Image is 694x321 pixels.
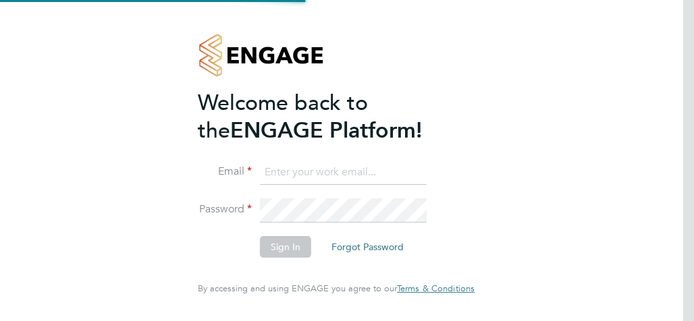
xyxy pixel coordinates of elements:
span: Welcome back to the [198,90,368,144]
button: Sign In [260,236,311,258]
button: Forgot Password [321,236,415,258]
label: Password [198,202,252,216]
a: Terms & Conditions [397,283,475,294]
label: Email [198,165,252,179]
span: By accessing and using ENGAGE you agree to our [198,283,475,294]
span: Terms & Conditions [397,283,475,294]
input: Enter your work email... [260,160,427,185]
h2: ENGAGE Platform! [198,89,461,144]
